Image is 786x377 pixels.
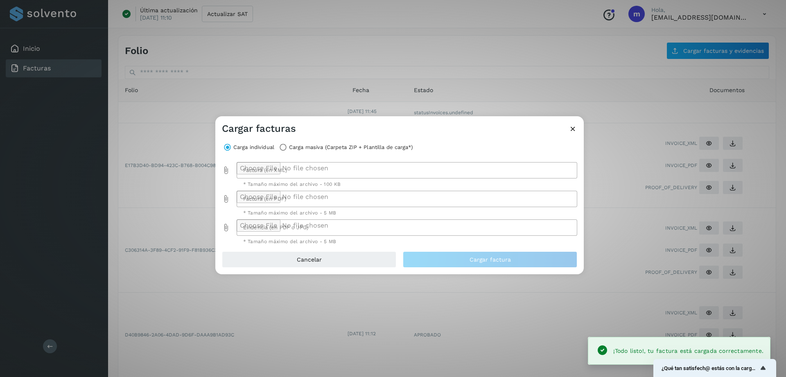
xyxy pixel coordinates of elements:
div: * Tamaño máximo del archivo - 100 KB [243,182,571,187]
button: Cancelar [222,251,396,268]
span: Cargar factura [470,257,511,262]
button: Cargar factura [403,251,577,268]
span: Cancelar [297,257,322,262]
span: ¡Todo listo!, tu factura está cargada correctamente. [613,348,763,354]
i: Evidencia (en PDF o JPG) prepended action [222,223,230,232]
div: * Tamaño máximo del archivo - 5 MB [243,239,571,244]
h3: Cargar facturas [222,123,296,135]
button: Mostrar encuesta - ¿Qué tan satisfech@ estás con la carga de tus facturas? [662,363,768,373]
label: Carga individual [233,142,274,153]
i: Factura (en PDF) prepended action [222,195,230,203]
span: ¿Qué tan satisfech@ estás con la carga de tus facturas? [662,365,758,371]
i: Factura (en XML) prepended action [222,166,230,174]
label: Carga masiva (Carpeta ZIP + Plantilla de carga*) [289,142,413,153]
div: * Tamaño máximo del archivo - 5 MB [243,210,571,215]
